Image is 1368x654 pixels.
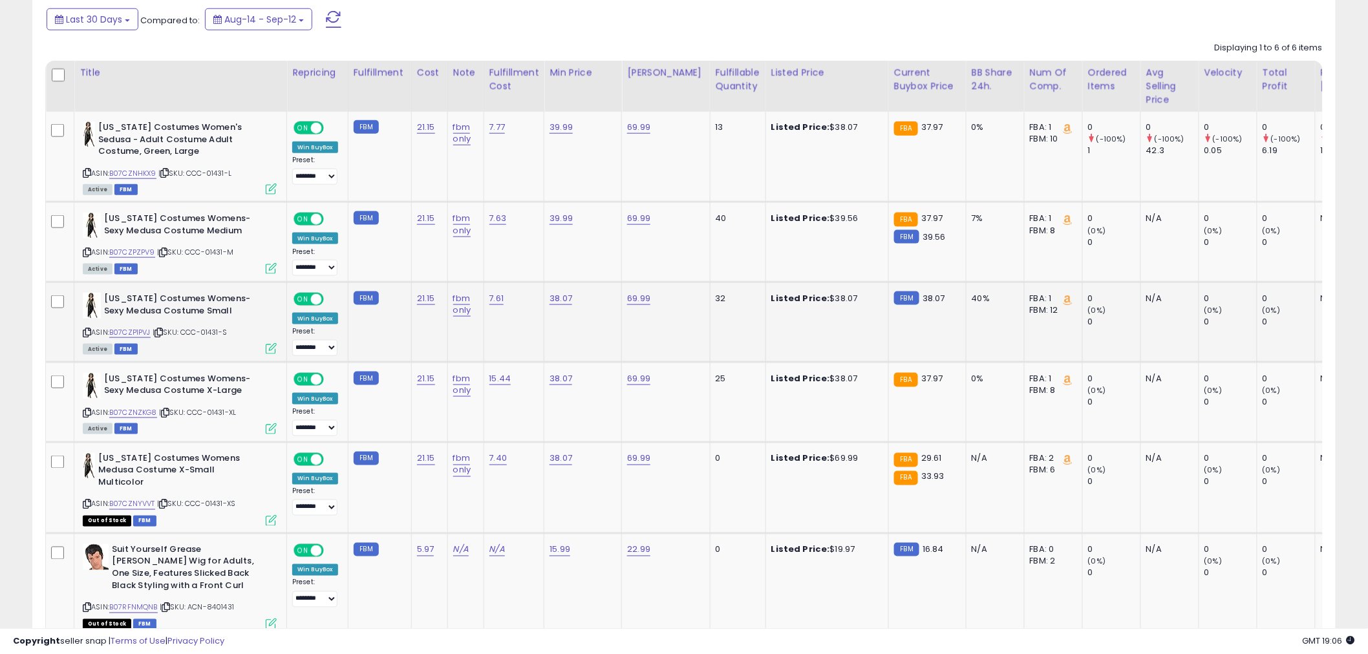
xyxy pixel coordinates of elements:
[83,453,95,479] img: 41qrSlFwziL._SL40_.jpg
[83,373,277,433] div: ASIN:
[972,121,1014,133] div: 0%
[1030,133,1073,145] div: FBM: 10
[83,293,277,353] div: ASIN:
[716,544,756,556] div: 0
[417,121,435,134] a: 21.15
[104,213,261,240] b: [US_STATE] Costumes Womens-Sexy Medusa Costume Medium
[1088,213,1140,224] div: 0
[98,121,255,161] b: [US_STATE] Costumes Women's Sedusa - Adult Costume Adult Costume, Green, Large
[1263,305,1281,315] small: (0%)
[1030,213,1073,224] div: FBA: 1
[921,212,943,224] span: 37.97
[109,407,157,418] a: B07CZNZKG8
[1030,544,1073,556] div: FBA: 0
[550,452,572,465] a: 38.07
[109,602,158,613] a: B07RFNMQNB
[114,264,138,275] span: FBM
[771,543,830,556] b: Listed Price:
[1030,293,1073,304] div: FBA: 1
[1030,373,1073,385] div: FBA: 1
[1204,237,1257,248] div: 0
[716,453,756,465] div: 0
[295,294,311,305] span: ON
[716,293,756,304] div: 32
[771,452,830,465] b: Listed Price:
[417,452,435,465] a: 21.15
[292,66,343,79] div: Repricing
[972,66,1019,93] div: BB Share 24h.
[1088,544,1140,556] div: 0
[1263,544,1315,556] div: 0
[83,423,112,434] span: All listings currently available for purchase on Amazon
[114,184,138,195] span: FBM
[771,373,879,385] div: $38.07
[109,247,155,258] a: B07CZPZPV9
[83,184,112,195] span: All listings currently available for purchase on Amazon
[109,499,155,510] a: B07CZNYVVT
[1271,134,1301,144] small: (-100%)
[716,121,756,133] div: 13
[1263,453,1315,465] div: 0
[1030,385,1073,396] div: FBM: 8
[83,344,112,355] span: All listings currently available for purchase on Amazon
[1030,556,1073,567] div: FBM: 2
[1146,145,1199,156] div: 42.3
[489,452,508,465] a: 7.40
[1204,396,1257,408] div: 0
[972,213,1014,224] div: 7%
[1263,465,1281,476] small: (0%)
[894,453,918,467] small: FBA
[322,123,343,134] span: OFF
[354,452,379,465] small: FBM
[1088,121,1140,133] div: 0
[894,213,918,227] small: FBA
[354,66,406,79] div: Fulfillment
[627,452,650,465] a: 69.99
[894,543,919,556] small: FBM
[159,407,236,417] span: | SKU: CCC-01431-XL
[1263,567,1315,579] div: 0
[292,407,338,436] div: Preset:
[80,66,281,79] div: Title
[1088,237,1140,248] div: 0
[167,635,224,647] a: Privacy Policy
[292,142,338,153] div: Win BuyBox
[83,264,112,275] span: All listings currently available for purchase on Amazon
[771,372,830,385] b: Listed Price:
[1204,465,1223,476] small: (0%)
[453,292,471,317] a: fbm only
[1204,213,1257,224] div: 0
[160,602,234,613] span: | SKU: ACN-8401431
[104,293,261,320] b: [US_STATE] Costumes Womens-Sexy Medusa Costume Small
[716,373,756,385] div: 25
[292,313,338,324] div: Win BuyBox
[1263,316,1315,328] div: 0
[1263,145,1315,156] div: 6.19
[1263,237,1315,248] div: 0
[453,452,471,477] a: fbm only
[83,373,101,399] img: 41bMPCssE1L._SL40_.jpg
[1204,385,1223,396] small: (0%)
[322,454,343,465] span: OFF
[1204,316,1257,328] div: 0
[13,635,60,647] strong: Copyright
[1204,305,1223,315] small: (0%)
[1204,476,1257,488] div: 0
[322,545,343,556] span: OFF
[83,453,277,525] div: ASIN:
[354,120,379,134] small: FBM
[771,121,830,133] b: Listed Price:
[133,516,156,527] span: FBM
[98,453,255,492] b: [US_STATE] Costumes Womens Medusa Costume X-Small Multicolor
[1204,556,1223,567] small: (0%)
[1088,226,1106,236] small: (0%)
[292,564,338,576] div: Win BuyBox
[295,545,311,556] span: ON
[771,293,879,304] div: $38.07
[47,8,138,30] button: Last 30 Days
[489,372,511,385] a: 15.44
[1204,145,1257,156] div: 0.05
[114,344,138,355] span: FBM
[1146,293,1189,304] div: N/A
[354,543,379,556] small: FBM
